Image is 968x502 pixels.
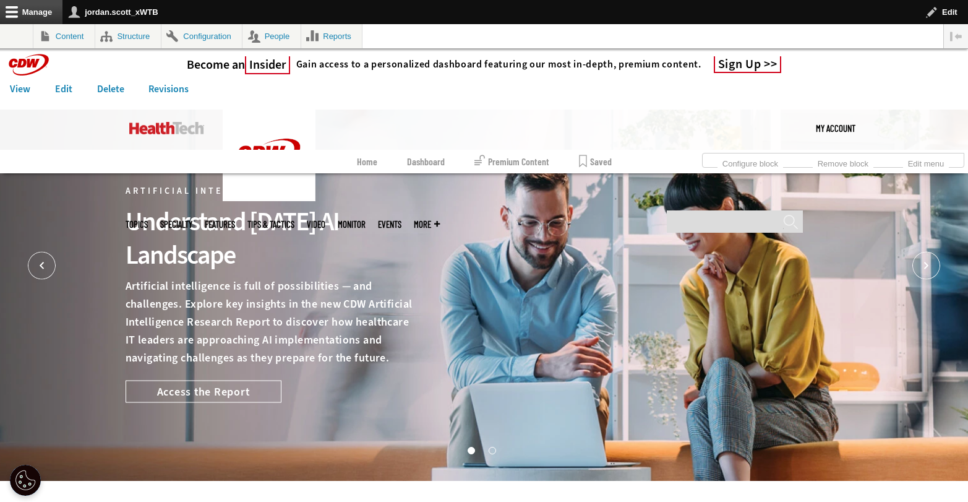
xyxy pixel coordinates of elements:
span: Topics [126,220,148,229]
span: Specialty [160,220,192,229]
button: Open Preferences [10,465,41,496]
h3: Become an [187,57,290,72]
p: Artificial intelligence is full of possibilities — and challenges. Explore key insights in the ne... [126,277,413,366]
a: Video [307,220,325,229]
button: 2 of 2 [489,447,495,453]
img: Home [129,122,204,134]
a: Gain access to a personalized dashboard featuring our most in-depth, premium content. [290,58,701,71]
a: Features [205,220,235,229]
a: Reports [301,24,362,48]
button: Prev [28,252,56,280]
a: Tips & Tactics [247,220,294,229]
a: CDW [223,191,315,204]
a: Sign Up [714,56,782,73]
a: Saved [579,150,612,173]
button: 1 of 2 [468,447,474,453]
h4: Gain access to a personalized dashboard featuring our most in-depth, premium content. [296,58,701,71]
a: Configuration [161,24,242,48]
a: Structure [95,24,161,48]
a: Premium Content [474,150,549,173]
a: Configure block [717,155,783,169]
a: Edit menu [903,155,949,169]
a: Home [357,150,377,173]
a: Events [378,220,401,229]
button: Vertical orientation [944,24,968,48]
button: Next [912,252,940,280]
div: User menu [816,110,855,147]
span: More [414,220,440,229]
a: Revisions [139,80,199,98]
a: People [242,24,301,48]
a: My Account [816,110,855,147]
img: Home [223,110,315,201]
a: Remove block [813,155,873,169]
a: Delete [87,80,134,98]
div: Understand [DATE] AI Landscape [126,205,413,272]
div: Cookie Settings [10,465,41,496]
a: MonITor [338,220,366,229]
a: Content [33,24,95,48]
a: Become anInsider [187,57,290,72]
a: Access the Report [126,381,281,403]
span: Insider [245,56,290,74]
a: Dashboard [407,150,445,173]
a: Edit [45,80,82,98]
